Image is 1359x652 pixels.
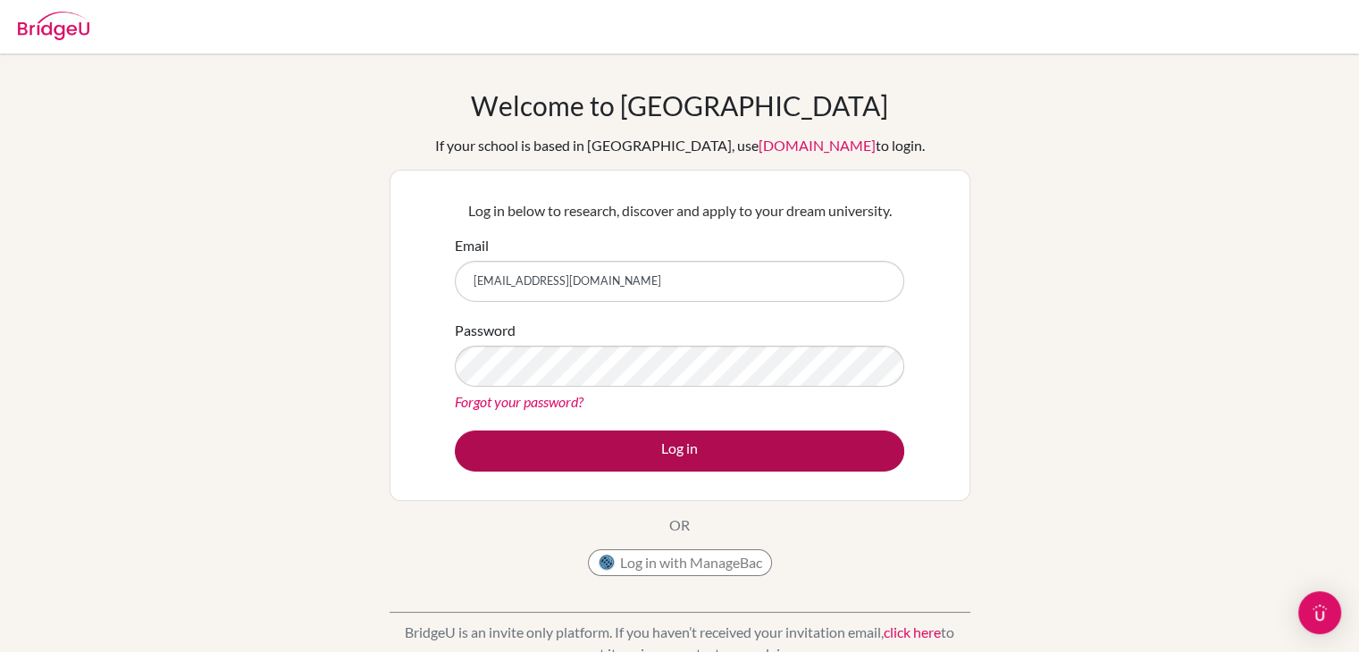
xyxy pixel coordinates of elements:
label: Password [455,320,516,341]
div: Open Intercom Messenger [1298,591,1341,634]
p: Log in below to research, discover and apply to your dream university. [455,200,904,222]
div: If your school is based in [GEOGRAPHIC_DATA], use to login. [435,135,925,156]
label: Email [455,235,489,256]
p: OR [669,514,690,536]
h1: Welcome to [GEOGRAPHIC_DATA] [471,89,888,121]
img: Bridge-U [18,12,89,40]
button: Log in [455,430,904,472]
button: Log in with ManageBac [588,549,772,576]
a: [DOMAIN_NAME] [759,137,876,154]
a: Forgot your password? [455,393,583,410]
a: click here [884,623,941,640]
